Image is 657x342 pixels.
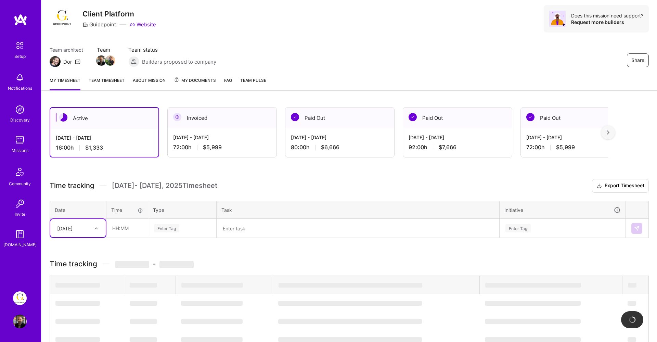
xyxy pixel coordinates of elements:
[11,291,28,305] a: Guidepoint: Client Platform
[112,181,217,190] span: [DATE] - [DATE] , 2025 Timesheet
[63,58,72,65] div: Dor
[173,113,181,121] img: Invoiced
[174,77,216,84] span: My Documents
[56,144,153,151] div: 16:00 h
[240,77,266,90] a: Team Pulse
[50,108,158,129] div: Active
[89,77,125,90] a: Team timesheet
[55,337,100,342] span: ‌
[12,147,28,154] div: Missions
[50,56,61,67] img: Team Architect
[409,144,506,151] div: 92:00 h
[181,283,243,288] span: ‌
[278,319,422,324] span: ‌
[631,57,644,64] span: Share
[15,211,25,218] div: Invite
[181,301,243,306] span: ‌
[111,206,143,214] div: Time
[504,206,621,214] div: Initiative
[181,319,243,324] span: ‌
[173,134,271,141] div: [DATE] - [DATE]
[203,144,222,151] span: $5,999
[97,46,115,53] span: Team
[148,201,217,219] th: Type
[50,181,94,190] span: Time tracking
[75,59,80,64] i: icon Mail
[12,164,28,180] img: Community
[13,291,27,305] img: Guidepoint: Client Platform
[8,85,32,92] div: Notifications
[82,22,88,27] i: icon CompanyGray
[13,103,27,116] img: discovery
[291,134,389,141] div: [DATE] - [DATE]
[55,301,100,306] span: ‌
[13,71,27,85] img: bell
[159,261,194,268] span: ‌
[130,337,157,342] span: ‌
[409,134,506,141] div: [DATE] - [DATE]
[173,144,271,151] div: 72:00 h
[403,107,512,128] div: Paid Out
[50,201,106,219] th: Date
[521,107,630,128] div: Paid Out
[115,259,194,268] span: -
[107,219,147,237] input: HH:MM
[50,46,83,53] span: Team architect
[142,58,216,65] span: Builders proposed to company
[628,283,636,288] span: ‌
[50,259,649,268] h3: Time tracking
[607,130,609,135] img: right
[106,55,115,66] a: Team Member Avatar
[59,113,67,122] img: Active
[224,77,232,90] a: FAQ
[571,12,643,19] div: Does this mission need support?
[285,107,394,128] div: Paid Out
[217,201,500,219] th: Task
[130,21,156,28] a: Website
[240,78,266,83] span: Team Pulse
[596,182,602,190] i: icon Download
[174,77,216,90] a: My Documents
[181,337,243,342] span: ‌
[11,315,28,328] a: User Avatar
[14,53,26,60] div: Setup
[50,7,74,28] img: Company Logo
[3,241,37,248] div: [DOMAIN_NAME]
[97,55,106,66] a: Team Member Avatar
[13,197,27,211] img: Invite
[128,56,139,67] img: Builders proposed to company
[526,113,534,121] img: Paid Out
[279,283,422,288] span: ‌
[634,226,640,231] img: Submit
[627,53,649,67] button: Share
[130,319,157,324] span: ‌
[321,144,339,151] span: $6,666
[628,337,636,342] span: ‌
[592,179,649,193] button: Export Timesheet
[628,315,637,325] img: loading
[168,107,276,128] div: Invoiced
[55,283,100,288] span: ‌
[94,227,98,230] i: icon Chevron
[128,46,216,53] span: Team status
[13,227,27,241] img: guide book
[409,113,417,121] img: Paid Out
[13,315,27,328] img: User Avatar
[278,301,422,306] span: ‌
[13,133,27,147] img: teamwork
[291,113,299,121] img: Paid Out
[278,337,422,342] span: ‌
[115,261,149,268] span: ‌
[130,301,157,306] span: ‌
[56,134,153,141] div: [DATE] - [DATE]
[130,283,157,288] span: ‌
[505,223,531,233] div: Enter Tag
[14,14,27,26] img: logo
[50,77,80,90] a: My timesheet
[571,19,643,25] div: Request more builders
[439,144,456,151] span: $7,666
[526,134,624,141] div: [DATE] - [DATE]
[485,283,581,288] span: ‌
[291,144,389,151] div: 80:00 h
[96,55,106,66] img: Team Member Avatar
